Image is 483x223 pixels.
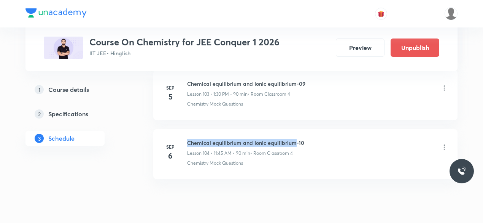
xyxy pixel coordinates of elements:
[35,85,44,94] p: 1
[187,150,250,157] p: Lesson 104 • 11:45 AM • 90 min
[25,8,87,19] a: Company Logo
[445,7,458,20] img: Arpita
[163,84,178,91] h6: Sep
[48,85,89,94] h5: Course details
[89,49,280,57] p: IIT JEE • Hinglish
[163,150,178,162] h4: 6
[391,39,439,57] button: Unpublish
[25,8,87,18] img: Company Logo
[187,91,248,98] p: Lesson 103 • 1:30 PM • 90 min
[163,91,178,103] h4: 5
[457,167,466,176] img: ttu
[187,160,243,167] p: Chemistry Mock Questions
[248,91,290,98] p: • Room Classroom 4
[89,37,280,48] h3: Course On Chemistry for JEE Conquer 1 2026
[187,101,243,107] p: Chemistry Mock Questions
[25,106,129,122] a: 2Specifications
[35,134,44,143] p: 3
[375,8,387,20] button: avatar
[48,134,75,143] h5: Schedule
[163,143,178,150] h6: Sep
[378,10,384,17] img: avatar
[48,109,88,119] h5: Specifications
[44,37,83,59] img: 39A46265-594B-48FF-A696-9F92FC93B826_plus.png
[187,80,305,88] h6: Chemical equilibrium and Ionic equilibrium-09
[336,39,384,57] button: Preview
[35,109,44,119] p: 2
[187,139,304,147] h6: Chemical equilibrium and Ionic equilibrium-10
[250,150,293,157] p: • Room Classroom 4
[25,82,129,97] a: 1Course details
